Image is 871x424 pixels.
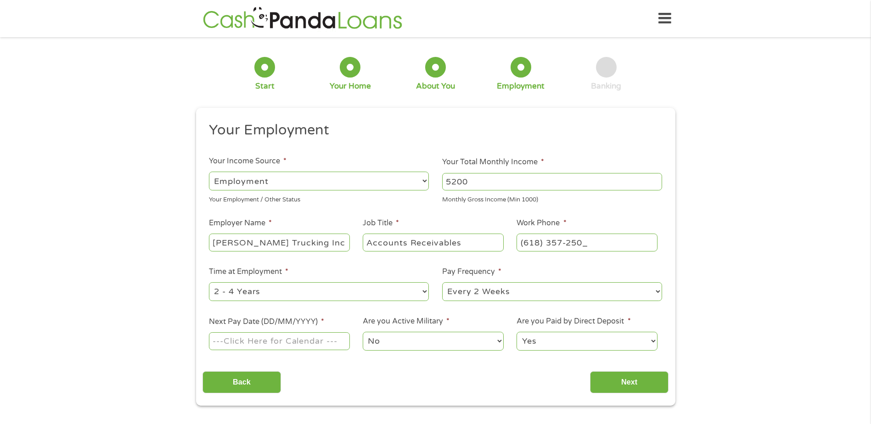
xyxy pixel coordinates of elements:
div: Employment [497,81,545,91]
input: Next [590,371,669,394]
label: Pay Frequency [442,267,501,277]
label: Time at Employment [209,267,288,277]
input: (231) 754-4010 [517,234,657,251]
div: Banking [591,81,621,91]
label: Work Phone [517,218,566,228]
input: Walmart [209,234,349,251]
h2: Your Employment [209,121,655,139]
label: Your Income Source [209,156,287,166]
div: Start [255,81,275,91]
div: Monthly Gross Income (Min 1000) [442,192,662,205]
label: Your Total Monthly Income [442,157,544,167]
label: Job Title [363,218,399,228]
input: Cashier [363,234,503,251]
input: Back [202,371,281,394]
div: About You [416,81,455,91]
label: Employer Name [209,218,272,228]
input: 1800 [442,173,662,190]
label: Are you Paid by Direct Deposit [517,317,630,326]
label: Next Pay Date (DD/MM/YYYY) [209,317,324,327]
div: Your Employment / Other Status [209,192,429,205]
div: Your Home [330,81,371,91]
label: Are you Active Military [363,317,450,326]
input: ---Click Here for Calendar --- [209,332,349,350]
img: GetLoanNow Logo [200,6,405,32]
